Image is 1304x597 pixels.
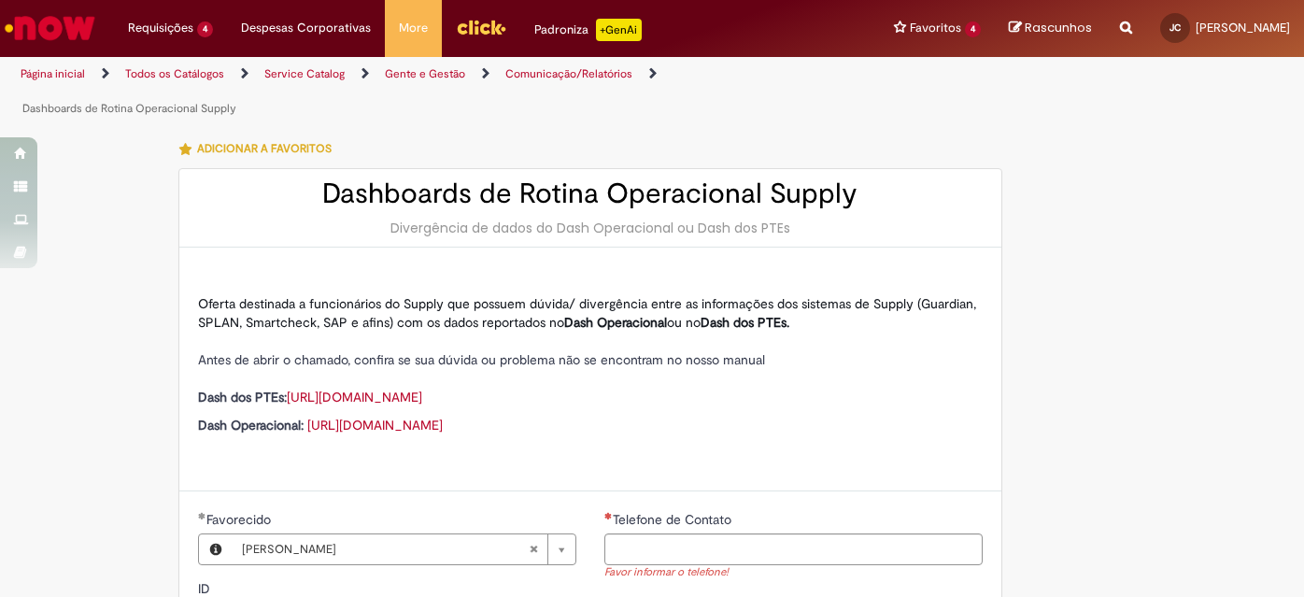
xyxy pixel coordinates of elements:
img: click_logo_yellow_360x200.png [456,13,506,41]
span: Obrigatório Preenchido [198,512,206,519]
a: Página inicial [21,66,85,81]
span: Rascunhos [1025,19,1092,36]
abbr: Limpar campo Favorecido [519,534,547,564]
a: Dashboards de Rotina Operacional Supply [22,101,236,116]
a: [URL][DOMAIN_NAME] [307,417,443,434]
strong: Dash Operacional [564,314,667,331]
strong: Dash dos PTEs: [198,389,287,405]
span: Favoritos [910,19,961,37]
input: Telefone de Contato [604,533,983,565]
span: Adicionar a Favoritos [197,141,332,156]
a: Comunicação/Relatórios [505,66,632,81]
span: [PERSON_NAME] [1196,20,1290,36]
span: 4 [965,21,981,37]
span: Telefone de Contato [613,511,735,528]
button: Adicionar a Favoritos [178,129,342,168]
div: Divergência de dados do Dash Operacional ou Dash dos PTEs [198,219,983,237]
span: Favorecido, Julia Maciel Calazans [206,511,275,528]
a: Gente e Gestão [385,66,465,81]
a: Service Catalog [264,66,345,81]
a: [PERSON_NAME]Limpar campo Favorecido [233,534,575,564]
span: Antes de abrir o chamado, confira se sua dúvida ou problema não se encontram no nosso manual [198,351,765,368]
span: Requisições [128,19,193,37]
button: Favorecido, Visualizar este registro Julia Maciel Calazans [199,534,233,564]
span: [PERSON_NAME] [242,534,529,564]
span: Somente leitura - ID [198,580,214,597]
span: Oferta destinada a funcionários do Supply que possuem dúvida/ divergência entre as informações do... [198,295,976,331]
span: JC [1169,21,1181,34]
div: Padroniza [534,19,642,41]
strong: Dash Operacional: [198,417,304,434]
span: Necessários [604,512,613,519]
span: More [399,19,428,37]
ul: Trilhas de página [14,57,856,126]
img: ServiceNow [2,9,98,47]
h2: Dashboards de Rotina Operacional Supply [198,178,983,209]
a: [URL][DOMAIN_NAME] [287,389,422,405]
span: 4 [197,21,213,37]
strong: Dash dos PTEs. [701,314,789,331]
p: +GenAi [596,19,642,41]
span: Despesas Corporativas [241,19,371,37]
a: Rascunhos [1009,20,1092,37]
a: Todos os Catálogos [125,66,224,81]
div: Favor informar o telefone! [604,565,983,581]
